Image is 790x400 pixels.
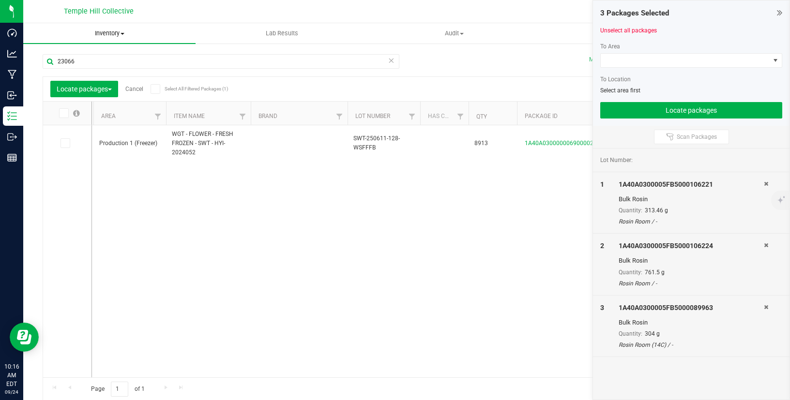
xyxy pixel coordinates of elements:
span: Production 1 (Freezer) [99,139,160,148]
span: WGT - FLOWER - FRESH FROZEN - SWT - HYI-2024052 [172,130,245,158]
span: Lab Results [253,29,311,38]
button: Locate packages [50,81,118,97]
th: Has COA [420,102,469,125]
span: Audit [369,29,540,38]
input: Search Package ID, Item Name, SKU, Lot or Part Number... [43,54,399,69]
inline-svg: Outbound [7,132,17,142]
div: Rosin Room / - [619,279,764,288]
inline-svg: Manufacturing [7,70,17,79]
div: 1A40A0300005FB5000106221 [619,179,764,190]
inline-svg: Dashboard [7,28,17,38]
span: Quantity: [619,330,642,337]
a: Brand [258,113,277,119]
span: SWT-250611-128-WSFFFB [353,134,414,152]
span: Quantity: [619,269,642,276]
a: Qty [476,113,487,120]
a: Unselect all packages [600,27,657,34]
input: 1 [111,382,128,397]
a: Filter [453,108,469,125]
div: Bulk Rosin [619,318,764,327]
inline-svg: Reports [7,153,17,163]
span: 313.46 g [645,207,668,214]
span: Select All Filtered Packages (1) [165,86,213,91]
span: To Area [600,43,620,50]
a: Lot Number [355,113,390,119]
inline-svg: Inbound [7,90,17,100]
a: Audit [368,23,541,44]
a: Lab Results [196,23,368,44]
a: Inventory [23,23,196,44]
a: Filter [404,108,420,125]
span: 3 [600,304,604,311]
button: Manage package tags [589,56,647,64]
a: 1A40A0300000069000023066 [525,140,607,147]
span: 761.5 g [645,269,665,276]
span: 2 [600,242,604,250]
span: Clear [388,54,395,67]
div: Bulk Rosin [619,256,764,266]
span: Inventory [23,29,196,38]
a: Filter [235,108,251,125]
span: 304 g [645,330,660,337]
span: Select all records on this page [73,110,80,117]
a: Inventory Counts [541,23,713,44]
div: 1A40A0300005FB5000089963 [619,303,764,313]
div: Rosin Room / - [619,217,764,226]
a: Area [101,113,116,119]
span: Inventory Counts [591,29,663,38]
a: Item Name [174,113,205,119]
span: Select area first [600,87,640,94]
button: Scan Packages [654,130,729,144]
span: Temple Hill Collective [64,7,134,15]
span: Lot Number: [600,156,633,164]
iframe: Resource center [10,323,39,352]
a: Filter [150,108,166,125]
p: 09/24 [4,388,19,396]
a: Filter [332,108,348,125]
div: Bulk Rosin [619,194,764,204]
span: 1 [600,180,604,188]
span: Scan Packages [677,133,717,141]
inline-svg: Analytics [7,49,17,59]
div: 1A40A0300005FB5000106224 [619,241,764,251]
span: 8913 [474,139,511,148]
a: Cancel [125,86,143,92]
a: Package ID [525,113,558,119]
span: To Location [600,76,631,83]
span: Locate packages [57,85,112,93]
div: Rosin Room (14C) / - [619,341,764,349]
button: Locate packages [600,102,782,119]
p: 10:16 AM EDT [4,362,19,388]
inline-svg: Inventory [7,111,17,121]
span: Quantity: [619,207,642,214]
span: Page of 1 [83,382,152,397]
